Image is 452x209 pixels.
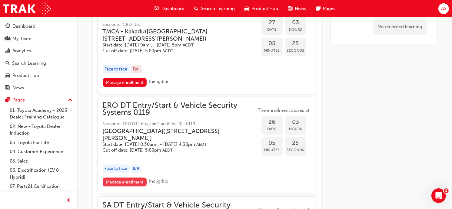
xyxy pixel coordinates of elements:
[323,5,335,12] span: Pages
[103,165,130,173] div: Face to face
[2,33,75,44] a: My Team
[149,178,168,184] span: Ineligible
[240,2,283,15] a: car-iconProduct Hub
[244,5,249,12] span: car-icon
[155,5,159,12] span: guage-icon
[2,94,75,106] button: Pages
[12,97,25,104] div: Pages
[161,5,184,12] span: Dashboard
[5,73,10,78] span: car-icon
[7,166,75,182] a: 06. Electrification (EV & Hybrid)
[316,5,321,12] span: pages-icon
[103,78,147,87] a: Manage enrollment
[311,2,340,15] a: pages-iconPages
[288,5,292,12] span: news-icon
[295,5,306,12] span: News
[150,2,189,15] a: guage-iconDashboard
[2,21,75,32] a: Dashboard
[261,26,283,33] span: Days
[7,138,75,147] a: 03. Toyota For Life
[5,85,10,91] span: news-icon
[283,2,311,15] a: news-iconNews
[103,65,130,74] div: Face to face
[261,47,283,54] span: Minutes
[68,96,72,104] span: up-icon
[103,142,247,147] h5: Start date: [DATE] 8:30am , - [DATE] 4:30pm
[163,48,174,53] span: Australian Central Daylight Time ACDT
[2,19,75,94] button: DashboardMy TeamAnalyticsSearch LearningProduct HubNews
[3,2,51,15] img: Trak
[261,19,283,26] span: 27
[103,28,247,42] h3: TMCA - Kakadu ( [GEOGRAPHIC_DATA][STREET_ADDRESS][PERSON_NAME] )
[285,125,306,132] span: Hours
[183,43,194,48] span: Australian Central Daylight Time ACDT
[67,197,71,204] span: prev-icon
[285,47,306,54] span: Seconds
[103,178,147,187] a: Manage enrollment
[189,2,240,15] a: search-iconSearch Learning
[5,61,10,66] span: search-icon
[7,122,75,138] a: 02. New - Toyota Dealer Induction
[103,42,247,48] h5: Start date: [DATE] 9am , - [DATE] 5pm
[201,5,235,12] span: Search Learning
[285,146,306,153] span: Seconds
[257,107,311,114] span: The enrollment closes at
[149,79,168,84] span: Ineligible
[103,121,257,128] span: Session id: ERO DT Entry and Start (Elect 3) - 0119
[2,82,75,94] a: News
[103,3,311,89] button: SA DT Entry/Start & Vehicle Security SystemsSession id: CROT161TMCA - Kakadu([GEOGRAPHIC_DATA][ST...
[12,23,35,30] div: Dashboard
[103,102,311,189] button: ERO DT Entry/Start & Vehicle Security Systems 0119Session id: ERO DT Entry and Start (Elect 3) - ...
[285,26,306,33] span: Hours
[261,146,283,153] span: Minutes
[251,5,278,12] span: Product Hub
[2,58,75,69] a: Search Learning
[285,19,306,26] span: 03
[285,119,306,126] span: 03
[131,65,142,74] div: Full
[12,72,39,79] div: Product Hub
[438,3,449,14] button: AS
[2,45,75,57] a: Analytics
[261,140,283,147] span: 05
[103,21,257,28] span: Session id: CROT161
[285,140,306,147] span: 25
[7,147,75,156] a: 04. Customer Experience
[12,84,24,91] div: News
[12,35,32,42] div: My Team
[197,142,207,147] span: Australian Eastern Daylight Time AEDT
[5,36,10,42] span: people-icon
[163,148,173,153] span: Australian Eastern Daylight Time AEDT
[194,5,198,12] span: search-icon
[5,48,10,54] span: chart-icon
[7,106,75,122] a: 01. Toyota Academy - 2025 Dealer Training Catalogue
[261,125,283,132] span: Days
[5,24,10,29] span: guage-icon
[441,5,446,12] span: AS
[5,98,10,103] span: pages-icon
[7,182,75,191] a: 07. Parts21 Certification
[444,188,449,193] span: 1
[103,102,257,116] span: ERO DT Entry/Start & Vehicle Security Systems 0119
[373,19,427,35] div: No recorded learning
[103,147,247,153] h5: Cut off date: [DATE] 5:00pm
[261,119,283,126] span: 26
[103,128,247,142] h3: [GEOGRAPHIC_DATA] ( [STREET_ADDRESS][PERSON_NAME] )
[131,165,141,173] div: 8 / 9
[7,191,75,200] a: 08. Service Training
[103,48,247,54] h5: Cut off date: [DATE] 5:00pm
[285,40,306,47] span: 25
[431,188,446,203] iframe: Intercom live chat
[12,60,46,67] div: Search Learning
[261,40,283,47] span: 05
[7,156,75,166] a: 05. Sales
[2,70,75,81] a: Product Hub
[12,47,31,54] div: Analytics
